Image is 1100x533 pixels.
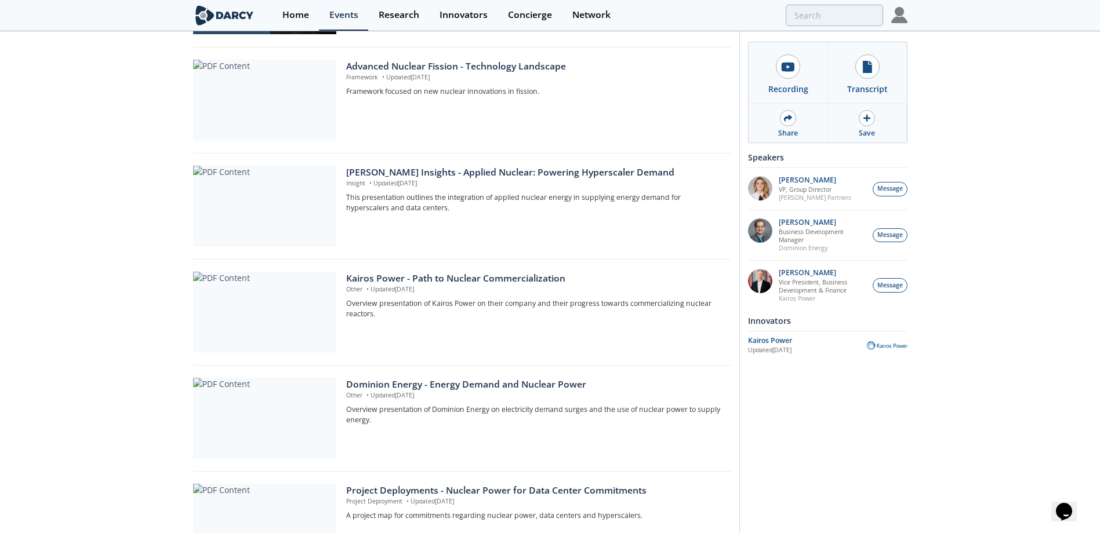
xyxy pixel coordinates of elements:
[778,128,798,138] div: Share
[748,218,772,243] img: 839d308f-3ff3-471b-b2d8-7802f768a340
[1051,487,1088,521] iframe: chat widget
[329,10,358,20] div: Events
[779,228,867,244] p: Business Development Manager
[346,378,723,392] div: Dominion Energy - Energy Demand and Nuclear Power
[346,166,723,180] div: [PERSON_NAME] Insights - Applied Nuclear: Powering Hyperscaler Demand
[748,335,867,346] div: Kairos Power
[193,5,256,25] img: logo-wide.svg
[346,73,723,82] p: Framework Updated [DATE]
[346,391,723,400] p: Other Updated [DATE]
[768,83,808,95] div: Recording
[346,497,723,506] p: Project Deployment Updated [DATE]
[877,231,903,240] span: Message
[346,510,723,521] p: A project map for commitments regarding nuclear power, data centers and hyperscalers.
[346,86,723,97] p: Framework focused on new nuclear innovations in fission.
[779,278,867,294] p: Vice President, Business Development & Finance
[748,335,907,356] a: Kairos Power Updated[DATE] Kairos Power
[572,10,611,20] div: Network
[379,10,419,20] div: Research
[873,278,907,293] button: Message
[779,294,867,302] p: Kairos Power
[346,192,723,214] p: This presentation outlines the integration of applied nuclear energy in supplying energy demand f...
[404,497,411,505] span: •
[779,176,851,184] p: [PERSON_NAME]
[508,10,552,20] div: Concierge
[346,179,723,188] p: Insight Updated [DATE]
[346,285,723,294] p: Other Updated [DATE]
[748,147,907,167] div: Speakers
[380,73,386,81] span: •
[779,269,867,277] p: [PERSON_NAME]
[748,346,867,355] div: Updated [DATE]
[779,194,851,202] p: [PERSON_NAME] Partners
[193,378,731,459] a: PDF Content Dominion Energy - Energy Demand and Nuclear Power Other •Updated[DATE] Overview prese...
[859,128,875,138] div: Save
[828,42,907,103] a: Transcript
[748,269,772,293] img: 5f7d7b9a-a137-4c78-902f-0a628b2f2d3a
[193,166,731,247] a: PDF Content [PERSON_NAME] Insights - Applied Nuclear: Powering Hyperscaler Demand Insight •Update...
[748,311,907,331] div: Innovators
[873,228,907,243] button: Message
[346,484,723,498] div: Project Deployments - Nuclear Power for Data Center Commitments
[346,272,723,286] div: Kairos Power - Path to Nuclear Commercialization
[346,60,723,74] div: Advanced Nuclear Fission - Technology Landscape
[440,10,488,20] div: Innovators
[873,182,907,196] button: Message
[786,5,883,26] input: Advanced Search
[779,218,867,227] p: [PERSON_NAME]
[877,184,903,194] span: Message
[867,335,907,356] img: Kairos Power
[779,185,851,194] p: VP, Group Director
[748,176,772,200] img: 44ccd8c9-e52b-4c72-ab7d-11e8f517fc49
[364,285,371,293] span: •
[282,10,309,20] div: Home
[193,272,731,353] a: PDF Content Kairos Power - Path to Nuclear Commercialization Other •Updated[DATE] Overview presen...
[193,60,731,141] a: PDF Content Advanced Nuclear Fission - Technology Landscape Framework •Updated[DATE] Framework fo...
[346,298,723,320] p: Overview presentation of Kairos Power on their company and their progress towards commercializing...
[749,42,828,103] a: Recording
[847,83,888,95] div: Transcript
[364,391,371,399] span: •
[877,281,903,290] span: Message
[779,244,867,252] p: Dominion Energy
[346,404,723,426] p: Overview presentation of Dominion Energy on electricity demand surges and the use of nuclear powe...
[367,179,373,187] span: •
[891,7,907,23] img: Profile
